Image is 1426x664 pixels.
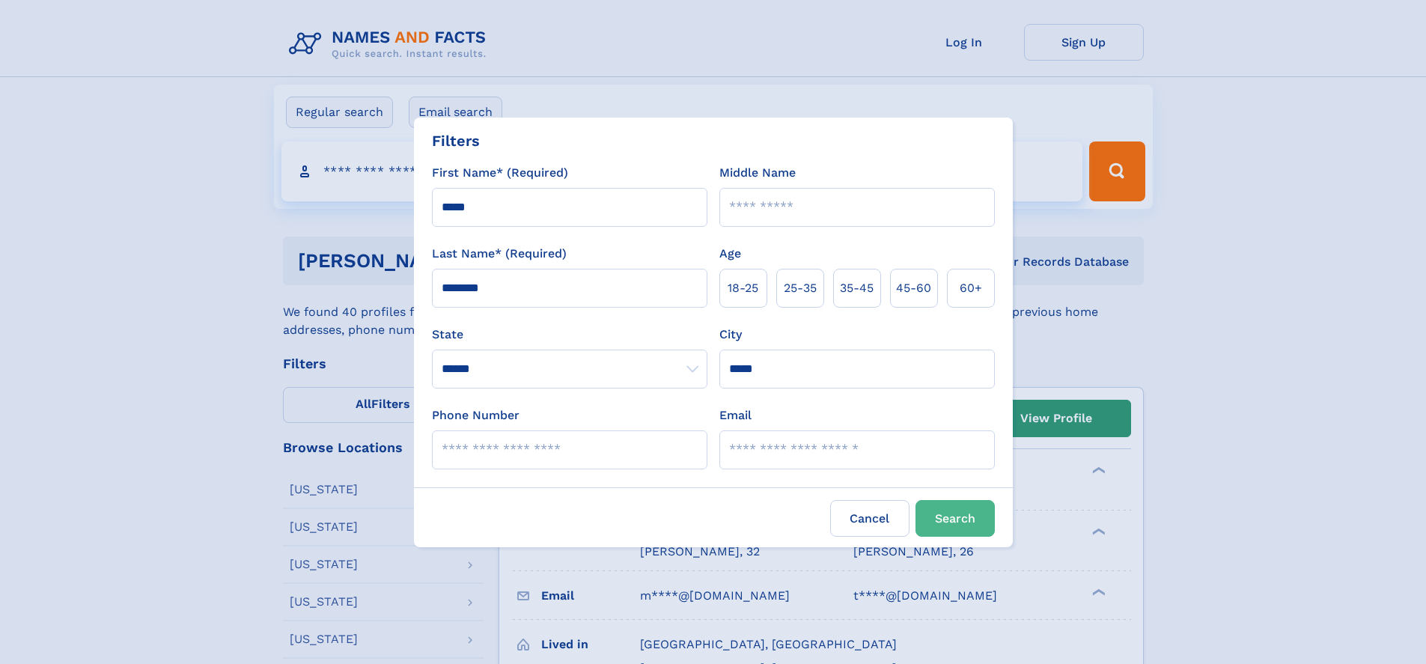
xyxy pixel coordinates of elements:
[719,326,742,344] label: City
[432,130,480,152] div: Filters
[840,279,874,297] span: 35‑45
[719,245,741,263] label: Age
[432,164,568,182] label: First Name* (Required)
[719,406,752,424] label: Email
[432,406,519,424] label: Phone Number
[432,245,567,263] label: Last Name* (Required)
[728,279,758,297] span: 18‑25
[432,326,707,344] label: State
[915,500,995,537] button: Search
[719,164,796,182] label: Middle Name
[830,500,909,537] label: Cancel
[784,279,817,297] span: 25‑35
[960,279,982,297] span: 60+
[896,279,931,297] span: 45‑60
